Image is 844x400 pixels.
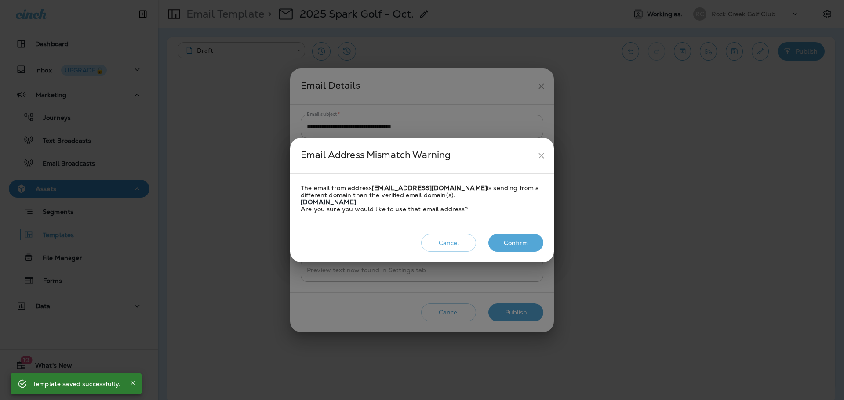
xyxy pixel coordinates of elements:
div: Template saved successfully. [33,376,120,392]
button: Confirm [488,234,543,252]
button: close [533,148,549,164]
button: Close [127,378,138,388]
div: Email Address Mismatch Warning [301,148,533,164]
strong: [DOMAIN_NAME] [301,198,356,206]
div: The email from address is sending from a different domain than the verified email domain(s): Are ... [301,184,543,213]
strong: [EMAIL_ADDRESS][DOMAIN_NAME] [372,184,487,192]
button: Cancel [421,234,476,252]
